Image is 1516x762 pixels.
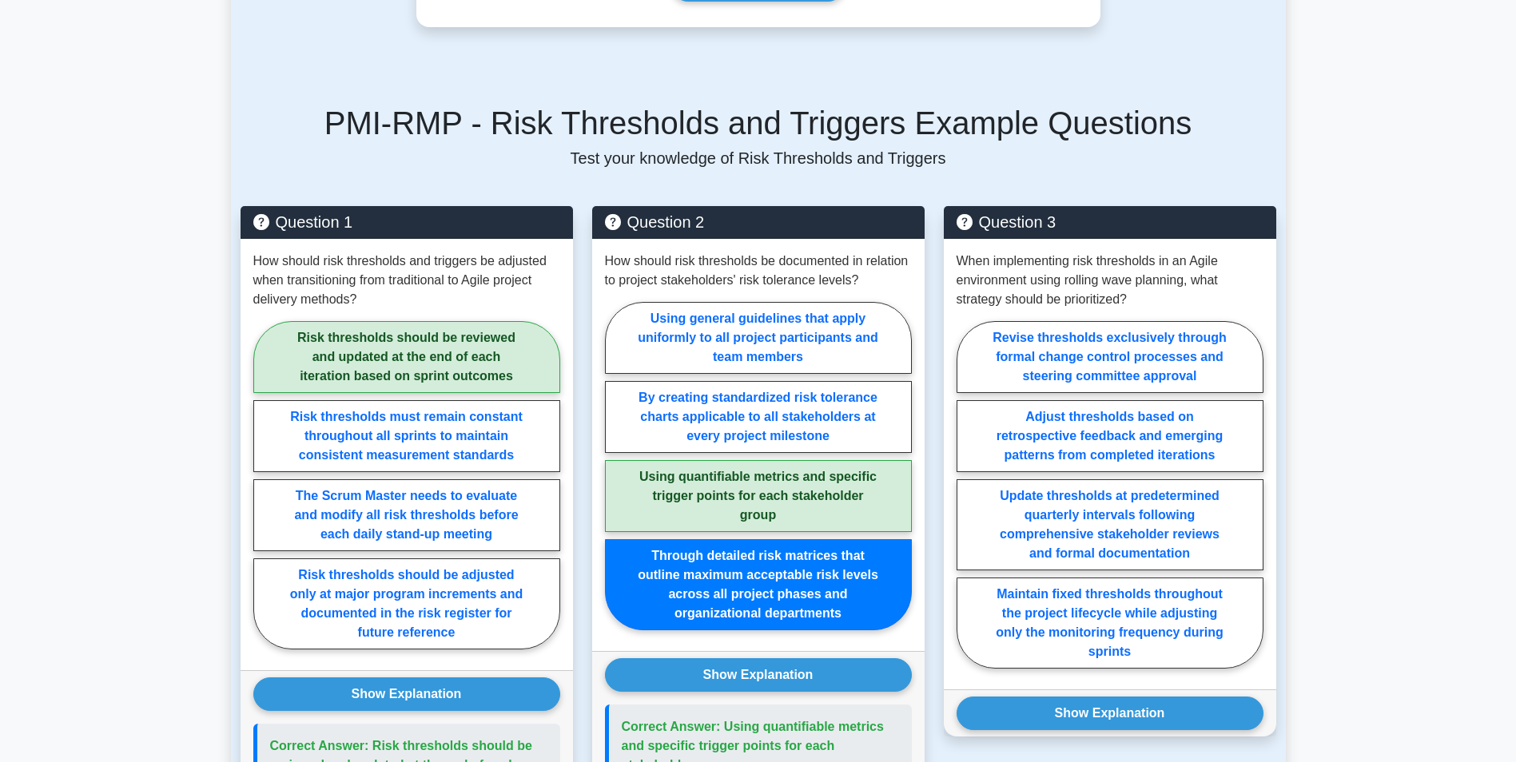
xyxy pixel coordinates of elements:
[605,381,912,453] label: By creating standardized risk tolerance charts applicable to all stakeholders at every project mi...
[253,321,560,393] label: Risk thresholds should be reviewed and updated at the end of each iteration based on sprint outcomes
[253,212,560,232] h5: Question 1
[605,658,912,692] button: Show Explanation
[605,460,912,532] label: Using quantifiable metrics and specific trigger points for each stakeholder group
[605,252,912,290] p: How should risk thresholds be documented in relation to project stakeholders' risk tolerance levels?
[605,539,912,630] label: Through detailed risk matrices that outline maximum acceptable risk levels across all project pha...
[253,252,560,309] p: How should risk thresholds and triggers be adjusted when transitioning from traditional to Agile ...
[957,321,1263,393] label: Revise thresholds exclusively through formal change control processes and steering committee appr...
[253,479,560,551] label: The Scrum Master needs to evaluate and modify all risk thresholds before each daily stand-up meeting
[241,149,1276,168] p: Test your knowledge of Risk Thresholds and Triggers
[605,302,912,374] label: Using general guidelines that apply uniformly to all project participants and team members
[241,104,1276,142] h5: PMI-RMP - Risk Thresholds and Triggers Example Questions
[605,212,912,232] h5: Question 2
[957,479,1263,570] label: Update thresholds at predetermined quarterly intervals following comprehensive stakeholder review...
[253,677,560,711] button: Show Explanation
[957,212,1263,232] h5: Question 3
[957,400,1263,472] label: Adjust thresholds based on retrospective feedback and emerging patterns from completed iterations
[957,252,1263,309] p: When implementing risk thresholds in an Agile environment using rolling wave planning, what strat...
[957,697,1263,730] button: Show Explanation
[957,577,1263,669] label: Maintain fixed thresholds throughout the project lifecycle while adjusting only the monitoring fr...
[253,400,560,472] label: Risk thresholds must remain constant throughout all sprints to maintain consistent measurement st...
[253,558,560,649] label: Risk thresholds should be adjusted only at major program increments and documented in the risk re...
